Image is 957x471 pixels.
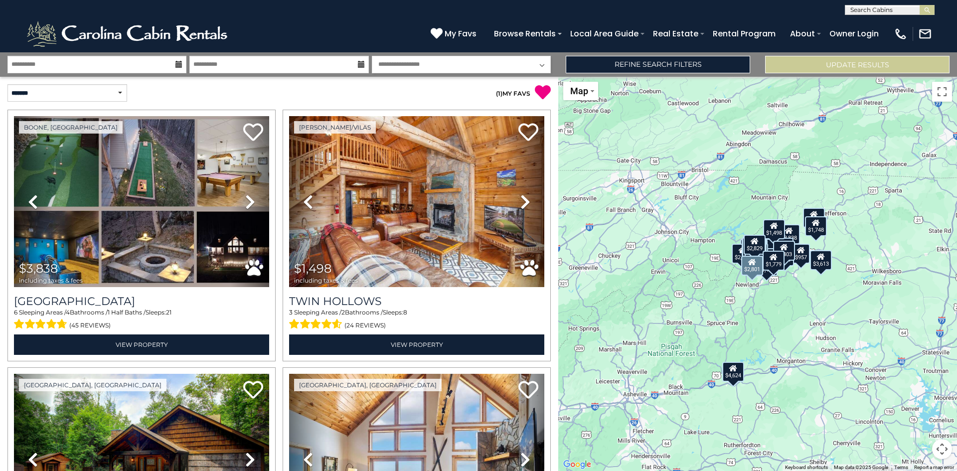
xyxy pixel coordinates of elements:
[785,464,828,471] button: Keyboard shortcuts
[810,250,832,270] div: $3,613
[289,309,293,316] span: 3
[741,256,763,276] div: $2,801
[14,295,269,308] h3: Wildlife Manor
[763,250,785,270] div: $1,779
[496,90,502,97] span: ( )
[894,465,908,470] a: Terms
[294,121,376,134] a: [PERSON_NAME]/Vilas
[489,25,561,42] a: Browse Rentals
[25,19,232,49] img: White-1-2.png
[518,380,538,401] a: Add to favorites
[14,334,269,355] a: View Property
[518,122,538,144] a: Add to favorites
[932,439,952,459] button: Map camera controls
[803,208,825,228] div: $1,769
[243,380,263,401] a: Add to favorites
[19,379,166,391] a: [GEOGRAPHIC_DATA], [GEOGRAPHIC_DATA]
[344,319,386,332] span: (24 reviews)
[66,309,70,316] span: 4
[14,295,269,308] a: [GEOGRAPHIC_DATA]
[14,309,17,316] span: 6
[763,219,785,239] div: $1,498
[14,116,269,287] img: thumbnail_168322864.jpeg
[108,309,146,316] span: 1 Half Baths /
[824,25,884,42] a: Owner Login
[289,308,544,332] div: Sleeping Areas / Bathrooms / Sleeps:
[742,237,764,257] div: $2,444
[166,309,171,316] span: 21
[403,309,407,316] span: 8
[776,246,794,266] div: $991
[834,465,888,470] span: Map data ©2025 Google
[19,121,123,134] a: Boone, [GEOGRAPHIC_DATA]
[744,235,766,255] div: $2,829
[914,465,954,470] a: Report a map error
[742,237,764,257] div: $3,043
[932,82,952,102] button: Toggle fullscreen view
[431,27,479,40] a: My Favs
[69,319,111,332] span: (45 reviews)
[765,56,950,73] button: Update Results
[289,295,544,308] a: Twin Hollows
[778,224,800,244] div: $3,838
[294,277,358,284] span: including taxes & fees
[563,82,598,100] button: Change map style
[805,216,827,236] div: $1,748
[732,243,754,263] div: $2,254
[561,458,594,471] img: Google
[894,27,908,41] img: phone-regular-white.png
[722,361,744,381] div: $4,624
[14,308,269,332] div: Sleeping Areas / Bathrooms / Sleeps:
[19,261,58,276] span: $3,838
[708,25,781,42] a: Rental Program
[19,277,83,284] span: including taxes & fees
[341,309,345,316] span: 2
[289,116,544,287] img: thumbnail_163265940.jpeg
[570,86,588,96] span: Map
[756,256,778,276] div: $1,472
[792,244,810,264] div: $957
[761,248,783,268] div: $1,646
[496,90,530,97] a: (1)MY FAVS
[294,379,442,391] a: [GEOGRAPHIC_DATA], [GEOGRAPHIC_DATA]
[918,27,932,41] img: mail-regular-white.png
[773,240,795,260] div: $1,403
[294,261,331,276] span: $1,498
[648,25,703,42] a: Real Estate
[561,458,594,471] a: Open this area in Google Maps (opens a new window)
[785,25,820,42] a: About
[566,56,750,73] a: Refine Search Filters
[243,122,263,144] a: Add to favorites
[289,334,544,355] a: View Property
[565,25,643,42] a: Local Area Guide
[498,90,500,97] span: 1
[445,27,477,40] span: My Favs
